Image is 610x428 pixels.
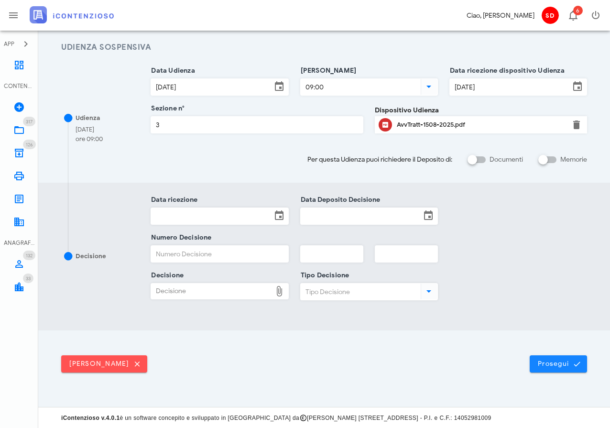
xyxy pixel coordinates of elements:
[530,355,587,373] button: Prosegui
[26,119,33,125] span: 317
[573,6,583,15] span: Distintivo
[61,415,120,421] strong: iContenzioso v.4.0.1
[561,4,584,27] button: Distintivo
[148,233,211,242] label: Numero Decisione
[148,271,184,280] label: Decisione
[4,82,34,90] div: CONTENZIOSO
[571,119,582,131] button: Elimina
[379,118,392,132] button: Clicca per aprire un'anteprima del file o scaricarlo
[148,66,195,76] label: Data Udienza
[301,284,419,300] input: Tipo Decisione
[447,66,565,76] label: Data ricezione dispositivo Udienza
[151,246,288,262] input: Numero Decisione
[23,274,33,283] span: Distintivo
[69,360,140,368] span: [PERSON_NAME]
[298,66,357,76] label: [PERSON_NAME]
[4,239,34,247] div: ANAGRAFICA
[23,251,35,260] span: Distintivo
[537,360,579,368] span: Prosegui
[26,275,31,282] span: 33
[467,11,534,21] div: Ciao, [PERSON_NAME]
[397,121,565,129] div: AvvTratt-1508-2025.pdf
[397,117,565,132] div: Clicca per aprire un'anteprima del file o scaricarlo
[26,142,33,148] span: 126
[151,284,271,299] div: Decisione
[61,42,587,54] h3: Udienza Sospensiva
[76,252,106,261] div: Decisione
[490,155,523,165] label: Documenti
[560,155,587,165] label: Memorie
[151,117,362,133] input: Sezione n°
[298,271,349,280] label: Tipo Decisione
[23,140,36,149] span: Distintivo
[76,134,103,144] div: ore 09:00
[538,4,561,27] button: SD
[148,104,185,113] label: Sezione n°
[76,125,103,134] div: [DATE]
[375,105,439,115] label: Dispositivo Udienza
[26,252,33,259] span: 132
[76,113,100,123] div: Udienza
[542,7,559,24] span: SD
[61,355,147,373] button: [PERSON_NAME]
[301,79,419,95] input: Ora Udienza
[23,117,35,126] span: Distintivo
[307,154,452,165] span: Per questa Udienza puoi richiedere il Deposito di:
[30,6,114,23] img: logo-text-2x.png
